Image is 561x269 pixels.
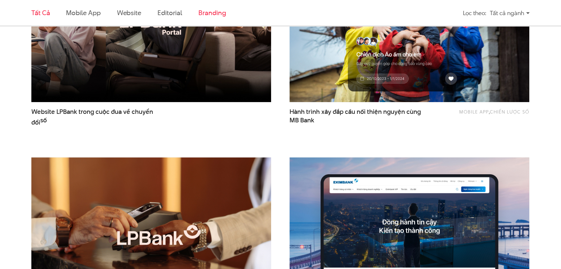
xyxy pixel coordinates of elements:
a: Hành trình xây đắp cầu nối thiện nguyện cùngMB Bank [290,108,422,125]
span: số [40,116,47,125]
a: Mobile app [66,8,100,17]
a: Editorial [157,8,182,17]
span: Hành trình xây đắp cầu nối thiện nguyện cùng [290,108,422,125]
div: Lọc theo: [463,7,486,20]
a: Tất cả [31,8,50,17]
span: Website LPBank trong cuộc đua về chuyển đổi [31,108,163,125]
div: Tất cả ngành [490,7,530,20]
a: Chiến lược số [490,108,529,115]
a: Branding [198,8,226,17]
div: , [433,108,529,121]
a: Website LPBank trong cuộc đua về chuyển đổisố [31,108,163,125]
a: Website [117,8,141,17]
span: MB Bank [290,116,314,125]
a: Mobile app [459,108,489,115]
